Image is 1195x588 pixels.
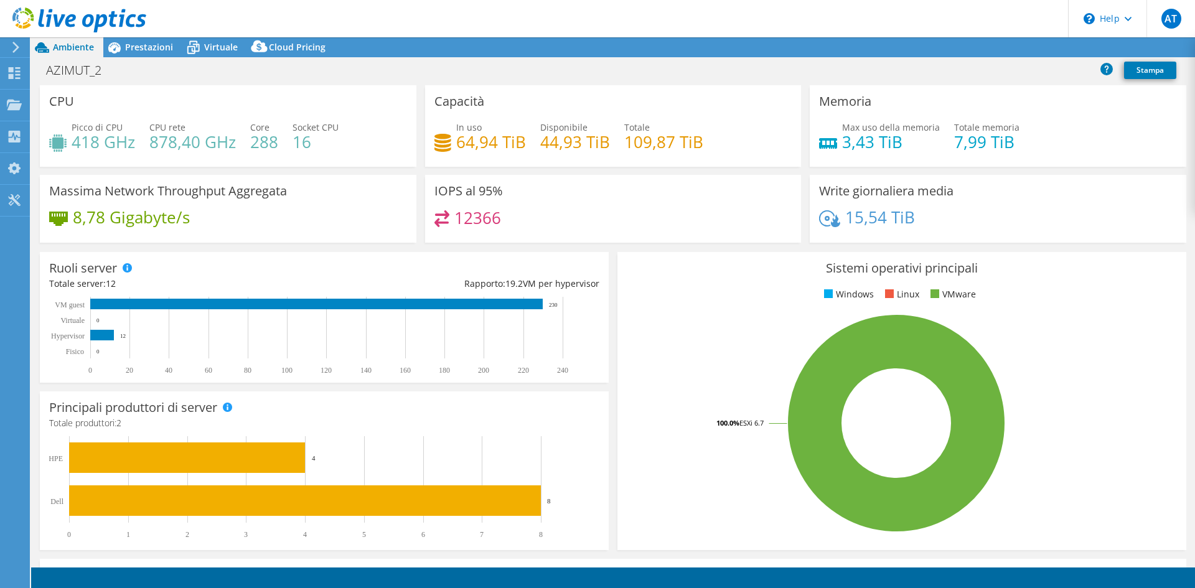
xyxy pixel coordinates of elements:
text: 160 [400,366,411,375]
span: 12 [106,278,116,289]
span: 2 [116,417,121,429]
text: 4 [312,454,316,462]
svg: \n [1084,13,1095,24]
text: 3 [244,530,248,539]
tspan: 100.0% [716,418,739,427]
text: 20 [126,366,133,375]
text: 12 [120,333,126,339]
text: 220 [518,366,529,375]
h4: 288 [250,135,278,149]
span: Core [250,121,269,133]
li: VMware [927,287,976,301]
h4: 7,99 TiB [954,135,1019,149]
h4: 64,94 TiB [456,135,526,149]
h4: 3,43 TiB [842,135,940,149]
text: 1 [126,530,130,539]
h3: Write giornaliera media [819,184,954,198]
h4: 418 GHz [72,135,135,149]
span: Ambiente [53,41,94,53]
text: 200 [478,366,489,375]
span: Max uso della memoria [842,121,940,133]
h4: Totale produttori: [49,416,599,430]
h3: Capacità [434,95,484,108]
span: Disponibile [540,121,588,133]
text: 140 [360,366,372,375]
h4: 109,87 TiB [624,135,703,149]
text: 40 [165,366,172,375]
text: Dell [50,497,63,506]
h4: 878,40 GHz [149,135,236,149]
text: HPE [49,454,63,463]
h3: Memoria [819,95,871,108]
span: CPU rete [149,121,185,133]
text: 0 [96,317,100,324]
li: Linux [882,287,919,301]
text: 240 [557,366,568,375]
h4: 15,54 TiB [845,210,915,224]
text: 100 [281,366,293,375]
text: 8 [539,530,543,539]
text: 4 [303,530,307,539]
span: 19.2 [505,278,523,289]
text: 60 [205,366,212,375]
span: Prestazioni [125,41,173,53]
a: Stampa [1124,62,1176,79]
h3: CPU [49,95,74,108]
span: Picco di CPU [72,121,123,133]
div: Totale server: [49,277,324,291]
span: Virtuale [204,41,238,53]
text: 230 [549,302,558,308]
text: 0 [96,348,100,355]
h3: Principali produttori di server [49,401,217,414]
text: Hypervisor [51,332,85,340]
h3: IOPS al 95% [434,184,503,198]
text: 5 [362,530,366,539]
h3: Ruoli server [49,261,117,275]
span: Socket CPU [293,121,339,133]
h4: 16 [293,135,339,149]
span: Totale [624,121,650,133]
h4: 12366 [454,211,501,225]
text: 2 [185,530,189,539]
div: Rapporto: VM per hypervisor [324,277,599,291]
span: AT [1161,9,1181,29]
li: Windows [821,287,874,301]
h1: AZIMUT_2 [40,63,121,77]
text: Fisico [66,347,84,356]
text: 6 [421,530,425,539]
text: 7 [480,530,484,539]
span: In uso [456,121,482,133]
text: 80 [244,366,251,375]
text: 0 [67,530,71,539]
h3: Massima Network Throughput Aggregata [49,184,287,198]
text: Virtuale [60,316,85,325]
text: VM guest [55,301,85,309]
h4: 8,78 Gigabyte/s [73,210,190,224]
text: 8 [547,497,551,505]
span: Totale memoria [954,121,1019,133]
span: Cloud Pricing [269,41,326,53]
h3: Sistemi operativi principali [627,261,1177,275]
text: 180 [439,366,450,375]
h4: 44,93 TiB [540,135,610,149]
text: 0 [88,366,92,375]
text: 120 [321,366,332,375]
tspan: ESXi 6.7 [739,418,764,427]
